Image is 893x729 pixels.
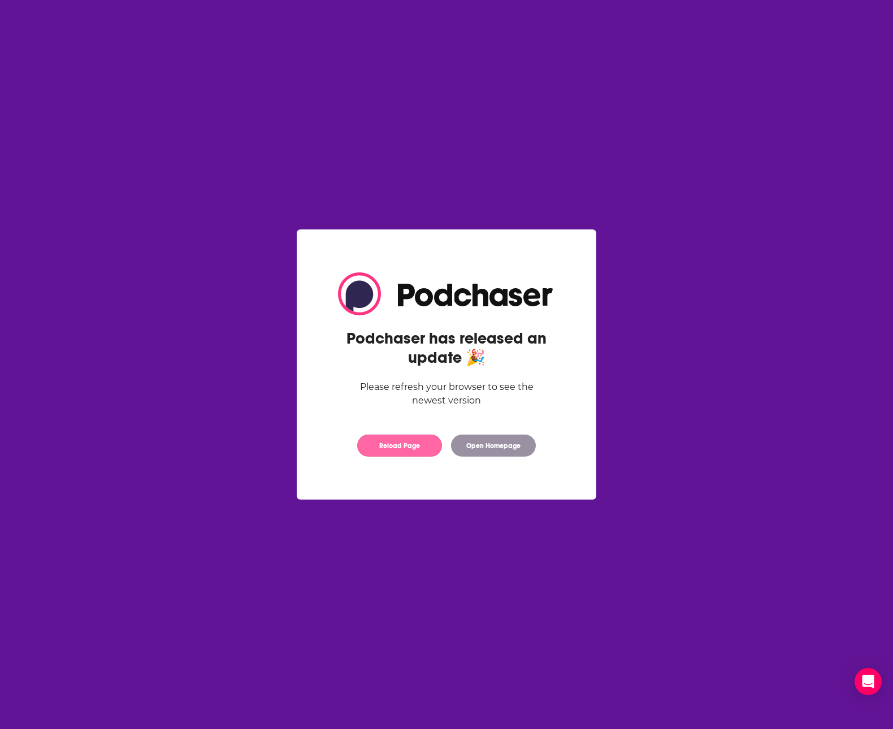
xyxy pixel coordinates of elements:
button: Reload Page [357,435,442,457]
img: Logo [338,272,555,315]
div: Please refresh your browser to see the newest version [338,380,555,407]
div: Open Intercom Messenger [855,668,882,695]
h2: Podchaser has released an update 🎉 [338,329,555,367]
button: Open Homepage [451,435,536,457]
